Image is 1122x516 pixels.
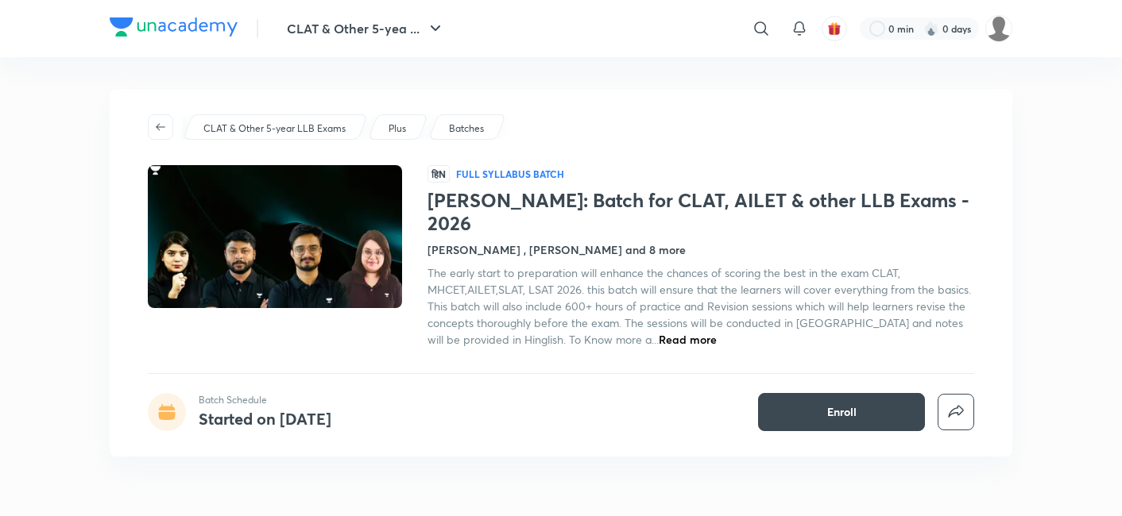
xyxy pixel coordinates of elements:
[923,21,939,37] img: streak
[199,408,331,429] h4: Started on [DATE]
[827,404,857,420] span: Enroll
[827,21,841,36] img: avatar
[985,15,1012,42] img: Basudha
[110,17,238,37] img: Company Logo
[456,168,564,180] p: Full Syllabus Batch
[203,121,346,136] p: CLAT & Other 5-year LLB Exams
[389,121,406,136] p: Plus
[822,16,847,41] button: avatar
[758,393,925,431] button: Enroll
[428,241,686,258] h4: [PERSON_NAME] , [PERSON_NAME] and 8 more
[199,393,331,407] p: Batch Schedule
[449,121,484,136] p: Batches
[145,164,404,310] img: Thumbnail
[277,13,455,44] button: CLAT & Other 5-yea ...
[386,121,409,136] a: Plus
[110,17,238,40] a: Company Logo
[201,121,349,136] a: CLAT & Other 5-year LLB Exams
[447,121,487,136] a: Batches
[659,332,717,347] span: Read more
[428,165,450,183] span: हिN
[428,189,974,235] h1: [PERSON_NAME]: Batch for CLAT, AILET & other LLB Exams - 2026
[428,265,971,347] span: The early start to preparation will enhance the chances of scoring the best in the exam CLAT, MHC...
